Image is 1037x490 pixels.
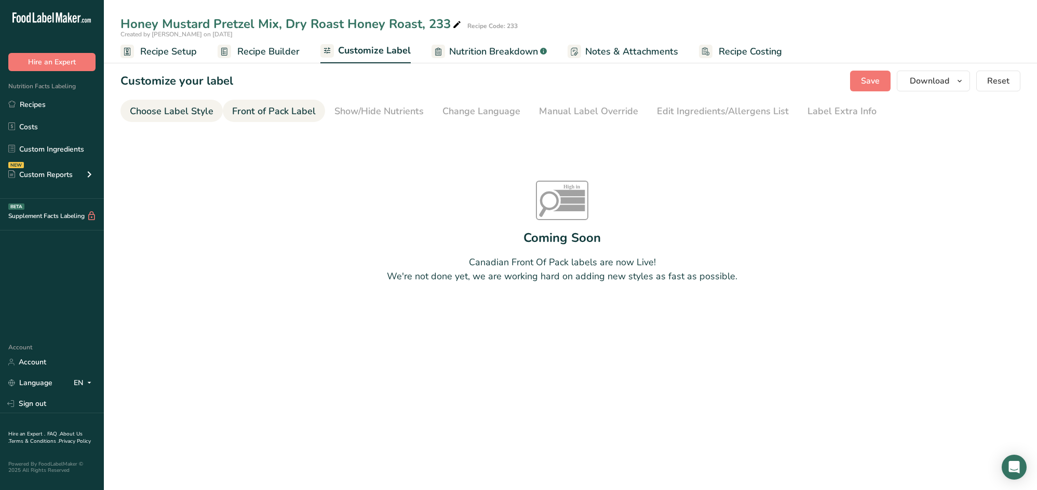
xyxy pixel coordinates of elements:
tspan: High in [563,184,580,189]
span: Reset [987,75,1009,87]
button: Reset [976,71,1020,91]
a: Nutrition Breakdown [432,40,547,63]
div: Front of Pack Label [232,104,316,118]
tspan: Sat fat [563,190,578,196]
div: Open Intercom Messenger [1002,455,1027,480]
button: Download [897,71,970,91]
div: Manual Label Override [539,104,638,118]
span: Download [910,75,949,87]
div: BETA [8,203,24,210]
div: NEW [8,162,24,168]
tspan: Sodium [563,205,581,211]
a: Language [8,374,52,392]
a: Recipe Setup [120,40,197,63]
button: Hire an Expert [8,53,96,71]
span: Customize Label [338,44,411,58]
a: FAQ . [47,430,60,438]
h1: Customize your label [120,73,233,90]
a: About Us . [8,430,83,445]
span: Save [861,75,880,87]
a: Customize Label [320,39,411,64]
span: Notes & Attachments [585,45,678,59]
div: Coming Soon [523,228,601,247]
a: Terms & Conditions . [9,438,59,445]
div: Custom Reports [8,169,73,180]
div: Label Extra Info [807,104,877,118]
span: Recipe Costing [719,45,782,59]
a: Notes & Attachments [568,40,678,63]
a: Privacy Policy [59,438,91,445]
div: Choose Label Style [130,104,213,118]
div: EN [74,377,96,389]
button: Save [850,71,891,91]
a: Hire an Expert . [8,430,45,438]
span: Nutrition Breakdown [449,45,538,59]
span: Recipe Setup [140,45,197,59]
span: Created by [PERSON_NAME] on [DATE] [120,30,233,38]
div: Edit Ingredients/Allergens List [657,104,789,118]
tspan: Sugars [563,198,579,203]
div: Powered By FoodLabelMaker © 2025 All Rights Reserved [8,461,96,473]
a: Recipe Costing [699,40,782,63]
div: Recipe Code: 233 [467,21,518,31]
div: Honey Mustard Pretzel Mix, Dry Roast Honey Roast, 233 [120,15,463,33]
a: Recipe Builder [218,40,300,63]
div: Canadian Front Of Pack labels are now Live! We're not done yet, we are working hard on adding new... [387,255,737,283]
div: Change Language [442,104,520,118]
span: Recipe Builder [237,45,300,59]
div: Show/Hide Nutrients [334,104,424,118]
